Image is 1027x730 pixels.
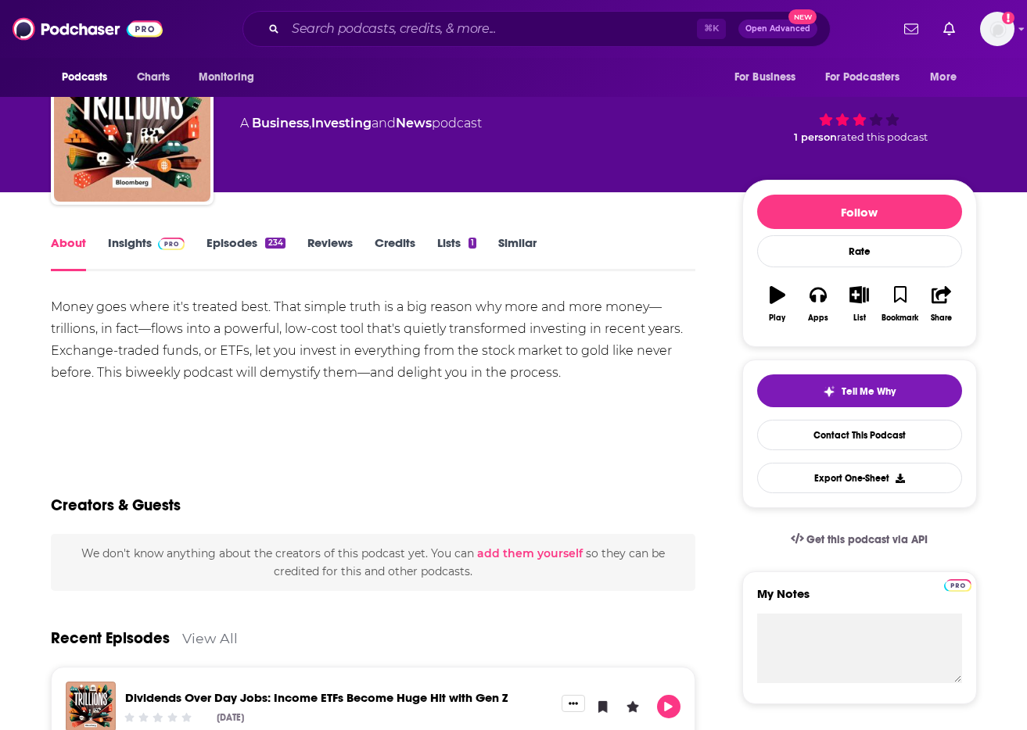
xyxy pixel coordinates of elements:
[158,238,185,250] img: Podchaser Pro
[206,235,285,271] a: Episodes234
[697,19,726,39] span: ⌘ K
[498,235,537,271] a: Similar
[621,695,645,718] button: Leave a Rating
[838,276,879,332] button: List
[794,131,837,143] span: 1 person
[375,235,415,271] a: Credits
[757,195,962,229] button: Follow
[745,25,810,33] span: Open Advanced
[182,630,238,646] a: View All
[823,385,835,398] img: tell me why sparkle
[188,63,275,92] button: open menu
[396,116,432,131] a: News
[980,12,1014,46] button: Show profile menu
[122,711,193,723] div: Community Rating: 0 out of 5
[919,63,976,92] button: open menu
[242,11,831,47] div: Search podcasts, credits, & more...
[798,276,838,332] button: Apps
[757,586,962,614] label: My Notes
[931,313,952,323] div: Share
[137,66,171,88] span: Charts
[591,695,615,718] button: Bookmark Episode
[757,420,962,450] a: Contact This Podcast
[54,45,210,202] img: Trillions
[788,9,817,24] span: New
[285,16,697,41] input: Search podcasts, credits, & more...
[937,16,961,42] a: Show notifications dropdown
[724,63,816,92] button: open menu
[51,296,696,384] div: Money goes where it's treated best. That simple truth is a big reason why more and more money—tri...
[477,547,583,560] button: add them yourself
[882,313,918,323] div: Bookmark
[307,235,353,271] a: Reviews
[51,496,181,515] h2: Creators & Guests
[757,463,962,493] button: Export One-Sheet
[825,66,900,88] span: For Podcasters
[921,276,961,332] button: Share
[437,235,476,271] a: Lists1
[757,374,962,407] button: tell me why sparkleTell Me Why
[806,533,928,546] span: Get this podcast via API
[199,66,254,88] span: Monitoring
[837,131,928,143] span: rated this podcast
[51,235,86,271] a: About
[1002,12,1014,24] svg: Add a profile image
[51,63,128,92] button: open menu
[311,116,372,131] a: Investing
[757,276,798,332] button: Play
[127,63,180,92] a: Charts
[944,579,971,592] img: Podchaser Pro
[125,690,508,705] a: Dividends Over Day Jobs: Income ETFs Become Huge Hit with Gen Z
[980,12,1014,46] img: User Profile
[898,16,925,42] a: Show notifications dropdown
[815,63,923,92] button: open menu
[808,313,828,323] div: Apps
[562,695,585,712] button: Show More Button
[742,56,977,153] div: 63 1 personrated this podcast
[265,238,285,249] div: 234
[252,116,309,131] a: Business
[13,14,163,44] img: Podchaser - Follow, Share and Rate Podcasts
[372,116,396,131] span: and
[469,238,476,249] div: 1
[734,66,796,88] span: For Business
[738,20,817,38] button: Open AdvancedNew
[309,116,311,131] span: ,
[51,628,170,648] a: Recent Episodes
[980,12,1014,46] span: Logged in as tinajoell1
[944,577,971,592] a: Pro website
[880,276,921,332] button: Bookmark
[778,521,941,559] a: Get this podcast via API
[769,313,785,323] div: Play
[81,546,665,578] span: We don't know anything about the creators of this podcast yet . You can so they can be credited f...
[842,385,896,398] span: Tell Me Why
[757,235,962,267] div: Rate
[62,66,108,88] span: Podcasts
[108,235,185,271] a: InsightsPodchaser Pro
[217,712,244,723] div: [DATE]
[657,695,680,718] button: Play
[853,313,866,323] div: List
[930,66,957,88] span: More
[240,114,482,133] div: A podcast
